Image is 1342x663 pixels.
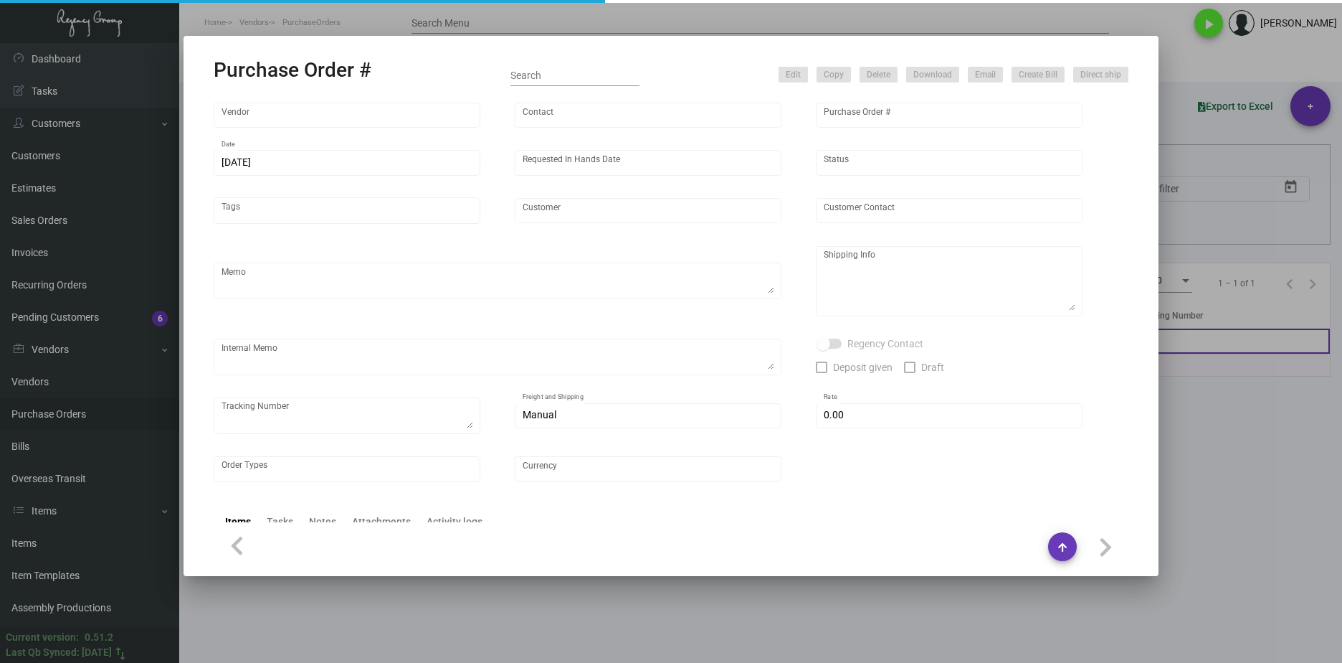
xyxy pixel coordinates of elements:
[860,67,898,83] button: Delete
[523,409,556,420] span: Manual
[975,69,996,81] span: Email
[225,514,251,530] div: Items
[906,67,959,83] button: Download
[427,514,482,530] div: Activity logs
[1073,67,1128,83] button: Direct ship
[833,359,893,376] span: Deposit given
[817,67,851,83] button: Copy
[867,69,890,81] span: Delete
[214,58,371,83] h2: Purchase Order #
[352,514,411,530] div: Attachments
[913,69,952,81] span: Download
[6,630,79,645] div: Current version:
[779,67,808,83] button: Edit
[1019,69,1057,81] span: Create Bill
[921,359,944,376] span: Draft
[309,514,336,530] div: Notes
[85,630,113,645] div: 0.51.2
[6,645,112,660] div: Last Qb Synced: [DATE]
[1080,69,1121,81] span: Direct ship
[824,69,844,81] span: Copy
[786,69,801,81] span: Edit
[847,335,923,352] span: Regency Contact
[267,514,293,530] div: Tasks
[968,67,1003,83] button: Email
[1012,67,1065,83] button: Create Bill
